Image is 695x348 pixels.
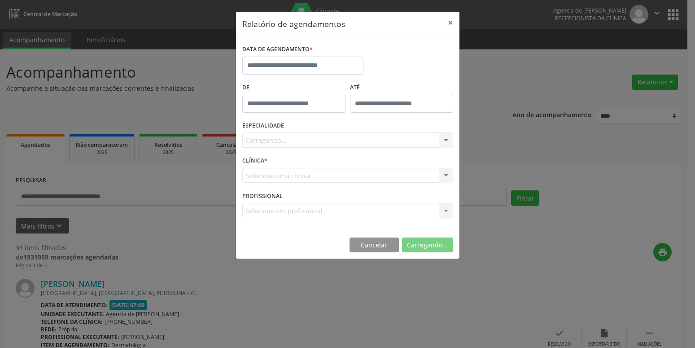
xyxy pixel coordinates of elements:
[242,189,283,203] label: PROFISSIONAL
[242,154,267,168] label: CLÍNICA
[402,238,453,253] button: Carregando...
[242,18,345,30] h5: Relatório de agendamentos
[350,238,399,253] button: Cancelar
[242,119,284,133] label: ESPECIALIDADE
[441,12,459,34] button: Close
[350,81,453,95] label: ATÉ
[242,43,313,57] label: DATA DE AGENDAMENTO
[242,81,345,95] label: De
